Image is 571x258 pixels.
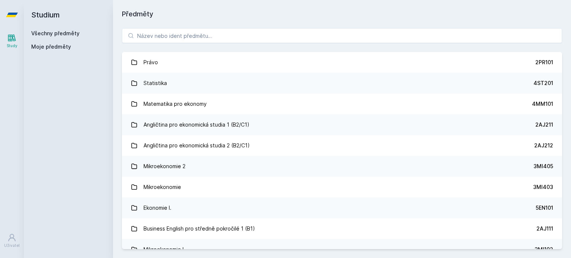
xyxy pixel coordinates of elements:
div: Business English pro středně pokročilé 1 (B1) [143,221,255,236]
div: Matematika pro ekonomy [143,97,207,111]
a: Všechny předměty [31,30,80,36]
div: Angličtina pro ekonomická studia 2 (B2/C1) [143,138,250,153]
div: Mikroekonomie I [143,242,184,257]
a: Angličtina pro ekonomická studia 1 (B2/C1) 2AJ211 [122,114,562,135]
div: Právo [143,55,158,70]
a: Business English pro středně pokročilé 1 (B1) 2AJ111 [122,218,562,239]
div: 4MM101 [532,100,553,108]
div: 2PR101 [535,59,553,66]
a: Mikroekonomie 3MI403 [122,177,562,197]
div: 3MI405 [533,163,553,170]
div: Mikroekonomie 2 [143,159,186,174]
a: Study [1,30,22,52]
div: 3MI403 [533,183,553,191]
div: Statistika [143,76,167,91]
div: 5EN101 [536,204,553,212]
div: Ekonomie I. [143,200,171,215]
span: Moje předměty [31,43,71,50]
div: 2AJ111 [536,225,553,232]
div: 3MI102 [535,246,553,253]
div: 4ST201 [533,79,553,87]
input: Název nebo ident předmětu… [122,28,562,43]
a: Právo 2PR101 [122,52,562,73]
a: Angličtina pro ekonomická studia 2 (B2/C1) 2AJ212 [122,135,562,156]
div: Uživatel [4,243,20,248]
div: Study [7,43,17,49]
h1: Předměty [122,9,562,19]
a: Statistika 4ST201 [122,73,562,94]
a: Ekonomie I. 5EN101 [122,197,562,218]
a: Matematika pro ekonomy 4MM101 [122,94,562,114]
div: 2AJ212 [534,142,553,149]
div: Mikroekonomie [143,180,181,195]
a: Mikroekonomie 2 3MI405 [122,156,562,177]
a: Uživatel [1,229,22,252]
div: 2AJ211 [535,121,553,128]
div: Angličtina pro ekonomická studia 1 (B2/C1) [143,117,249,132]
